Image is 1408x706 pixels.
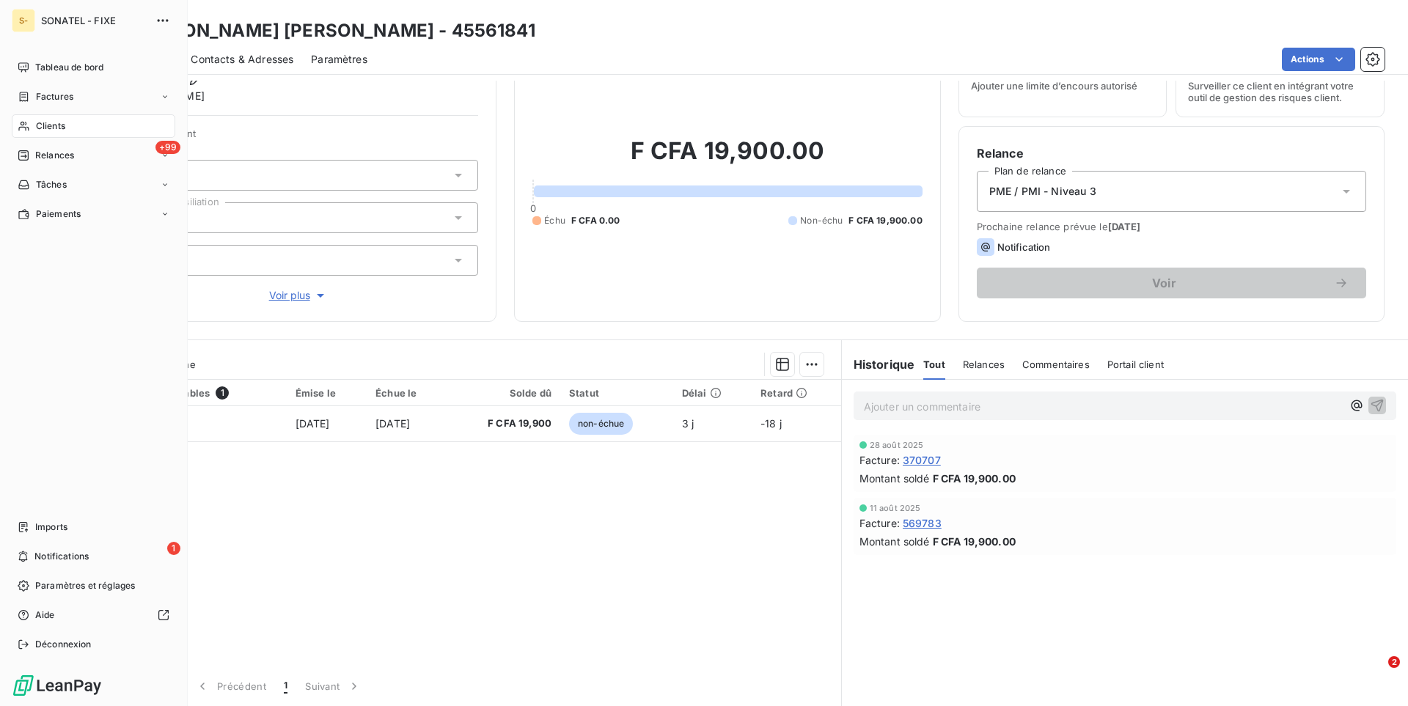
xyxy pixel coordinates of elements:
span: Contacts & Adresses [191,52,293,67]
span: 1 [216,386,229,400]
span: Facture : [859,452,900,468]
span: 3 j [682,417,694,430]
span: Tâches [36,178,67,191]
span: Commentaires [1022,358,1090,370]
span: Non-échu [800,214,843,227]
span: Voir plus [269,288,328,303]
span: 11 août 2025 [870,504,921,512]
button: 1 [275,671,296,702]
span: 569783 [903,515,942,531]
span: 28 août 2025 [870,441,924,449]
h6: Historique [842,356,915,373]
span: 1 [167,542,180,555]
a: Aide [12,603,175,627]
span: Notification [997,241,1051,253]
span: F CFA 19,900.00 [848,214,922,227]
button: Voir [977,268,1366,298]
span: non-échue [569,413,633,435]
span: Ajouter une limite d’encours autorisé [971,80,1137,92]
iframe: Intercom live chat [1358,656,1393,691]
span: Facture : [859,515,900,531]
div: Solde dû [457,387,551,399]
span: Tout [923,358,945,370]
span: Tableau de bord [35,61,103,74]
div: Pièces comptables [119,386,278,400]
div: Délai [682,387,743,399]
span: Montant soldé [859,534,930,549]
span: 0 [530,202,536,214]
span: Clients [36,119,65,133]
span: Paramètres [311,52,367,67]
span: SONATEL - FIXE [41,15,147,26]
button: Voir plus [118,287,478,304]
span: [DATE] [375,417,410,430]
span: Prochaine relance prévue le [977,221,1366,232]
h2: F CFA 19,900.00 [532,136,922,180]
span: Échu [544,214,565,227]
span: Aide [35,608,55,622]
button: Actions [1282,48,1355,71]
span: Relances [35,149,74,162]
span: Relances [963,358,1005,370]
span: Montant soldé [859,471,930,486]
img: Logo LeanPay [12,674,103,697]
span: Factures [36,90,73,103]
button: Précédent [186,671,275,702]
span: Propriétés Client [118,128,478,148]
div: Statut [569,387,664,399]
div: Échue le [375,387,439,399]
span: [DATE] [1108,221,1141,232]
span: 370707 [903,452,941,468]
span: PME / PMI - Niveau 3 [989,184,1096,199]
span: +99 [155,141,180,154]
span: 2 [1388,656,1400,668]
span: Paramètres et réglages [35,579,135,592]
span: F CFA 19,900.00 [933,534,1016,549]
div: Émise le [296,387,358,399]
div: Retard [760,387,832,399]
h6: Relance [977,144,1366,162]
span: Paiements [36,207,81,221]
span: Notifications [34,550,89,563]
h3: [PERSON_NAME] [PERSON_NAME] - 45561841 [129,18,535,44]
span: F CFA 19,900.00 [933,471,1016,486]
div: S- [12,9,35,32]
span: -18 j [760,417,782,430]
span: 1 [284,679,287,694]
span: F CFA 19,900 [457,416,551,431]
span: Surveiller ce client en intégrant votre outil de gestion des risques client. [1188,80,1372,103]
span: Déconnexion [35,638,92,651]
span: [DATE] [296,417,330,430]
span: Voir [994,277,1334,289]
button: Suivant [296,671,370,702]
span: F CFA 0.00 [571,214,620,227]
span: Portail client [1107,358,1164,370]
span: Imports [35,521,67,534]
